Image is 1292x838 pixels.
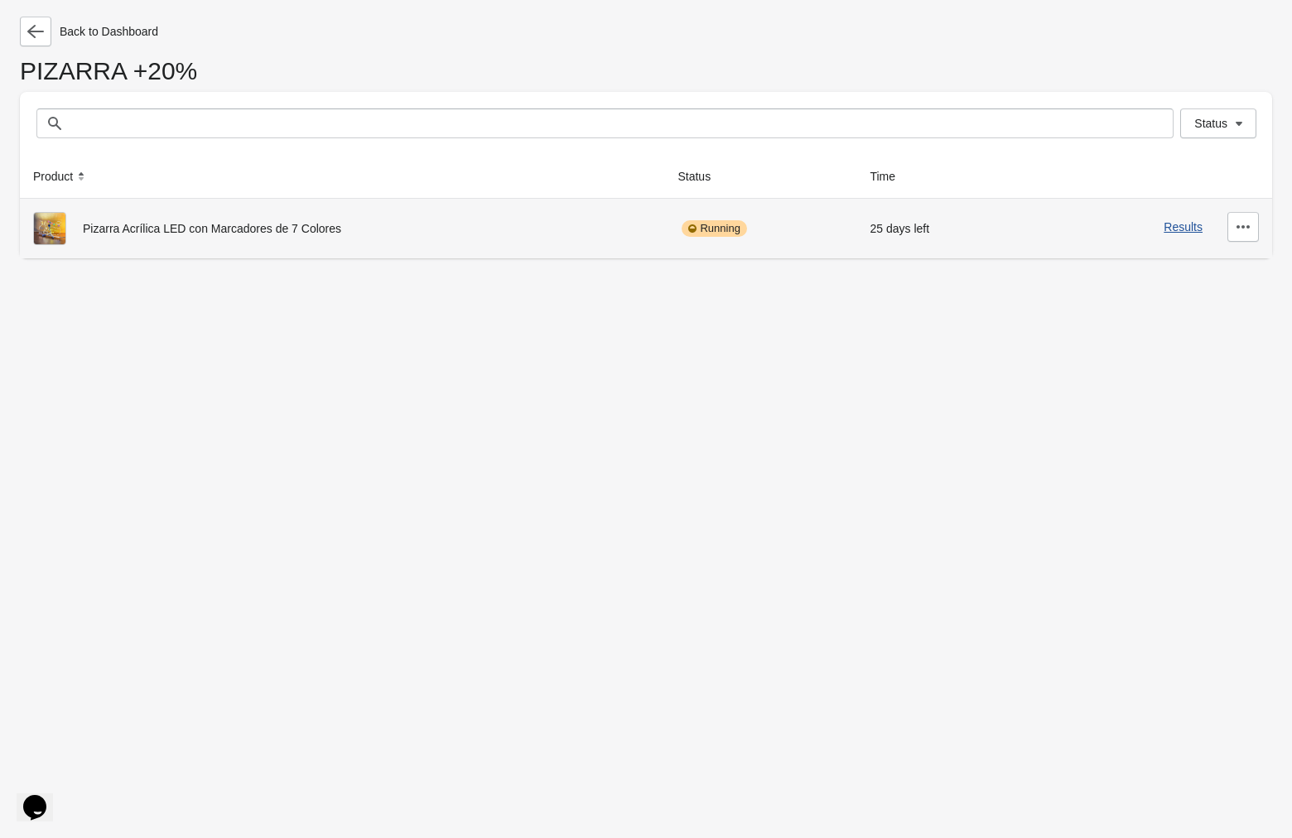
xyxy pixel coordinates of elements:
button: Results [1164,220,1203,234]
button: Time [863,161,918,191]
button: Status [671,161,734,191]
span: Status [1194,117,1227,130]
button: Product [27,161,96,191]
div: Back to Dashboard [20,17,1272,46]
iframe: chat widget [17,772,70,821]
div: Running [682,220,746,237]
div: Pizarra Acrílica LED con Marcadores de 7 Colores [33,212,651,245]
button: Status [1180,108,1256,138]
div: 25 days left [870,212,1009,245]
h1: PIZARRA +20% [20,63,1272,92]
